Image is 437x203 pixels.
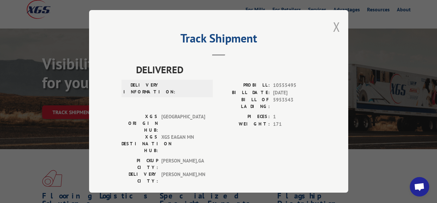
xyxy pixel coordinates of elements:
span: 171 [273,121,316,128]
span: [PERSON_NAME] , GA [161,157,205,171]
label: PIECES: [219,113,270,121]
span: 10555495 [273,82,316,89]
label: XGS ORIGIN HUB: [121,113,158,134]
span: [DATE] [273,89,316,97]
label: WEIGHT: [219,121,270,128]
label: BILL DATE: [219,89,270,97]
label: DELIVERY CITY: [121,171,158,185]
span: XGS EAGAN MN [161,134,205,154]
h2: Track Shipment [121,34,316,46]
span: DELIVERED [136,62,316,77]
span: 1 [273,113,316,121]
span: [GEOGRAPHIC_DATA] [161,113,205,134]
label: XGS DESTINATION HUB: [121,134,158,154]
label: BILL OF LADING: [219,96,270,110]
button: Close modal [333,18,340,35]
span: 5953543 [273,96,316,110]
label: PROBILL: [219,82,270,89]
label: PICKUP CITY: [121,157,158,171]
span: [PERSON_NAME] , MN [161,171,205,185]
div: Open chat [410,177,429,197]
label: DELIVERY INFORMATION: [123,82,160,95]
